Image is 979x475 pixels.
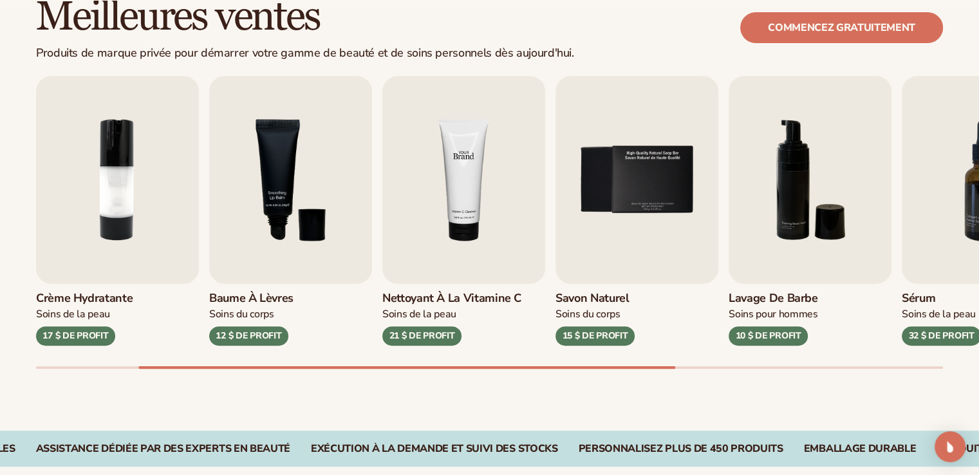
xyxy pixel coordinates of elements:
[804,442,917,456] font: EMBALLAGE DURABLE
[555,307,620,321] font: Soins du corps
[382,307,456,321] font: Soins de la peau
[729,76,891,346] a: 6 / 9
[36,290,133,306] font: Crème hydratante
[42,330,108,342] font: 17 $ DE PROFIT
[740,12,943,43] a: Commencez gratuitement
[729,307,818,321] font: Soins pour hommes
[209,290,294,306] font: Baume à lèvres
[935,431,965,462] div: Open Intercom Messenger
[36,307,110,321] font: Soins de la peau
[902,307,976,321] font: Soins de la peau
[902,290,935,306] font: Sérum
[562,330,628,342] font: 15 $ DE PROFIT
[36,45,574,61] font: Produits de marque privée pour démarrer votre gamme de beauté et de soins personnels dès aujourd'...
[555,290,629,306] font: Savon naturel
[389,330,454,342] font: 21 $ DE PROFIT
[735,330,801,342] font: 10 $ DE PROFIT
[209,76,372,346] a: 3 / 9
[209,307,274,321] font: Soins du corps
[579,442,783,456] font: PERSONNALISEZ PLUS DE 450 PRODUITS
[36,442,290,456] font: Assistance dédiée par des experts en beauté
[729,290,818,306] font: Lavage de barbe
[36,76,199,346] a: 2 / 9
[382,76,545,346] a: 4 / 9
[768,21,915,35] font: Commencez gratuitement
[311,442,558,456] font: Exécution à la demande et suivi des stocks
[216,330,281,342] font: 12 $ DE PROFIT
[382,290,521,306] font: Nettoyant à la vitamine C
[382,76,545,284] img: Image Shopify 5
[555,76,718,346] a: 5 / 9
[908,330,974,342] font: 32 $ DE PROFIT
